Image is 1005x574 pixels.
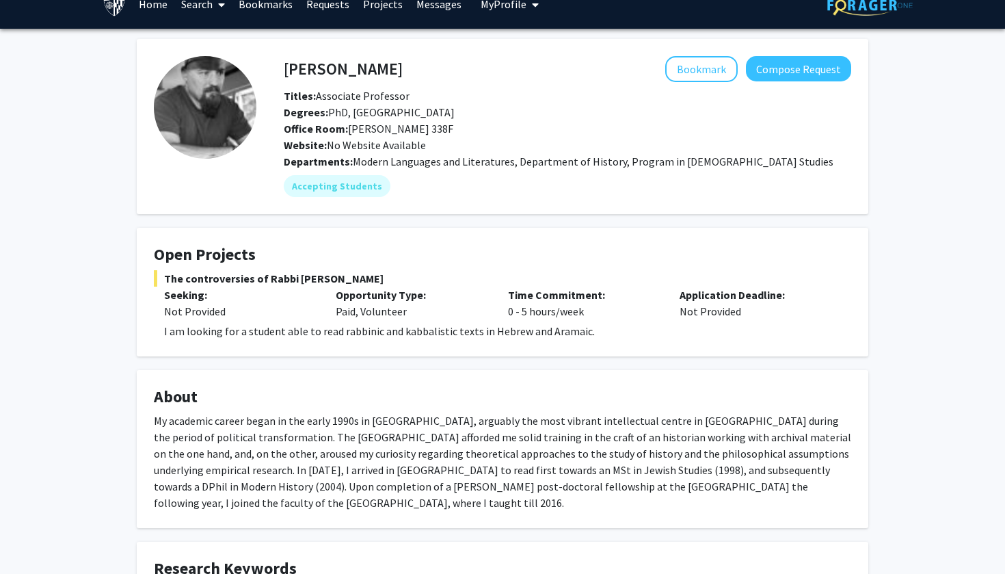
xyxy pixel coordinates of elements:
[336,287,487,303] p: Opportunity Type:
[284,155,353,168] b: Departments:
[284,56,403,81] h4: [PERSON_NAME]
[353,155,833,168] span: Modern Languages and Literatures, Department of History, Program in [DEMOGRAPHIC_DATA] Studies
[680,287,831,303] p: Application Deadline:
[284,105,328,119] b: Degrees:
[154,413,851,511] div: My academic career began in the early 1990s in [GEOGRAPHIC_DATA], arguably the most vibrant intel...
[154,56,256,159] img: Profile Picture
[284,138,327,152] b: Website:
[284,89,316,103] b: Titles:
[164,287,315,303] p: Seeking:
[284,89,410,103] span: Associate Professor
[284,122,453,135] span: [PERSON_NAME] 338F
[154,270,851,287] span: The controversies of Rabbi [PERSON_NAME]
[284,105,455,119] span: PhD, [GEOGRAPHIC_DATA]
[508,287,659,303] p: Time Commitment:
[10,512,58,564] iframe: Chat
[164,303,315,319] div: Not Provided
[498,287,669,319] div: 0 - 5 hours/week
[284,138,426,152] span: No Website Available
[164,323,851,339] p: I am looking for a student able to read rabbinic and kabbalistic texts in Hebrew and Aramaic.
[325,287,497,319] div: Paid, Volunteer
[154,387,851,407] h4: About
[154,245,851,265] h4: Open Projects
[665,56,738,82] button: Add Pawel Maciejko to Bookmarks
[284,175,390,197] mat-chip: Accepting Students
[746,56,851,81] button: Compose Request to Pawel Maciejko
[669,287,841,319] div: Not Provided
[284,122,348,135] b: Office Room:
